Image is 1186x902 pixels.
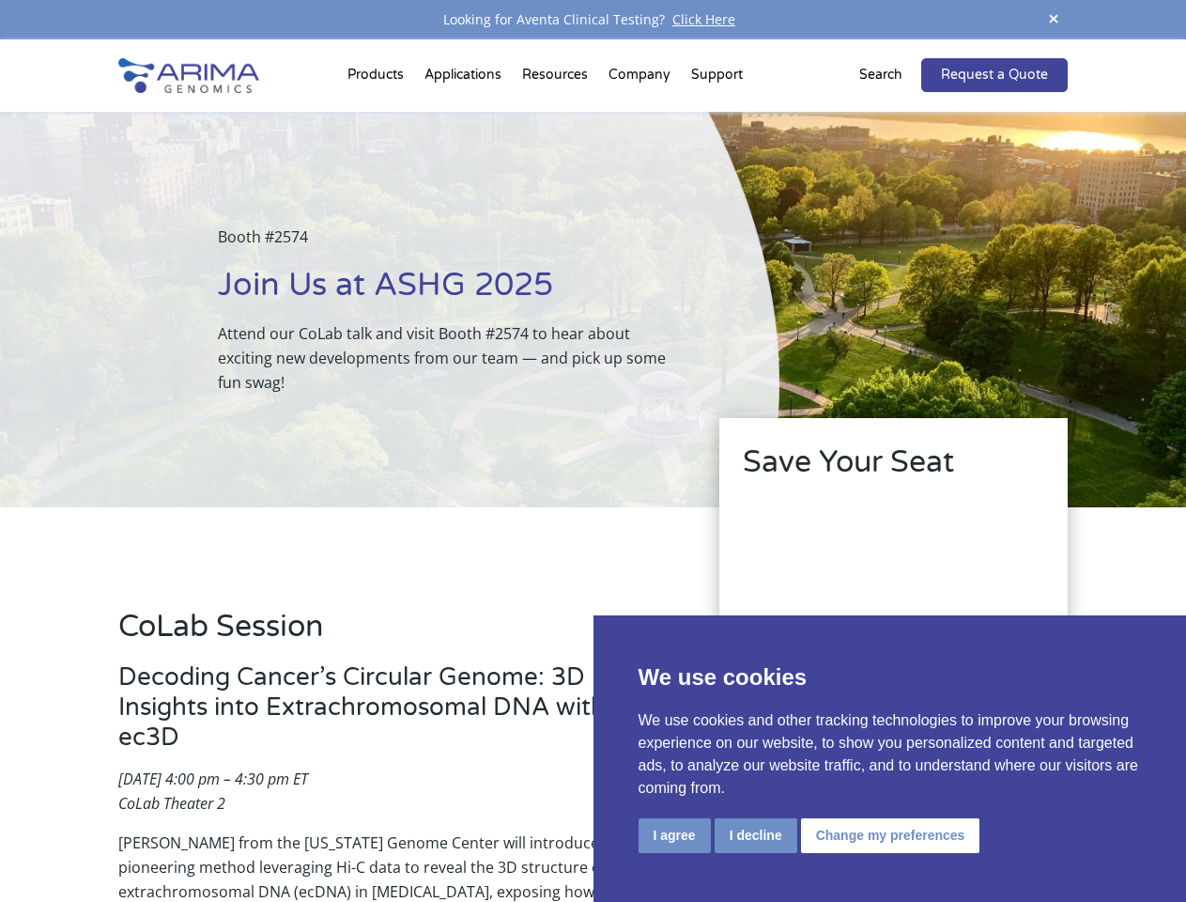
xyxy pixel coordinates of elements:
a: Request a Quote [921,58,1068,92]
img: Arima-Genomics-logo [118,58,259,93]
p: We use cookies [639,661,1142,694]
button: Change my preferences [801,818,980,853]
h2: Save Your Seat [743,442,1044,498]
p: Search [859,63,902,87]
a: Click Here [665,10,743,28]
button: I decline [715,818,797,853]
h3: Decoding Cancer’s Circular Genome: 3D Insights into Extrachromosomal DNA with ec3D [118,662,667,767]
h1: Join Us at ASHG 2025 [218,264,685,321]
h2: CoLab Session [118,606,667,662]
p: Booth #2574 [218,225,685,264]
div: Looking for Aventa Clinical Testing? [118,8,1067,32]
p: We use cookies and other tracking technologies to improve your browsing experience on our website... [639,709,1142,800]
button: I agree [639,818,711,853]
em: CoLab Theater 2 [118,793,225,814]
p: Attend our CoLab talk and visit Booth #2574 to hear about exciting new developments from our team... [218,321,685,395]
em: [DATE] 4:00 pm – 4:30 pm ET [118,769,308,789]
